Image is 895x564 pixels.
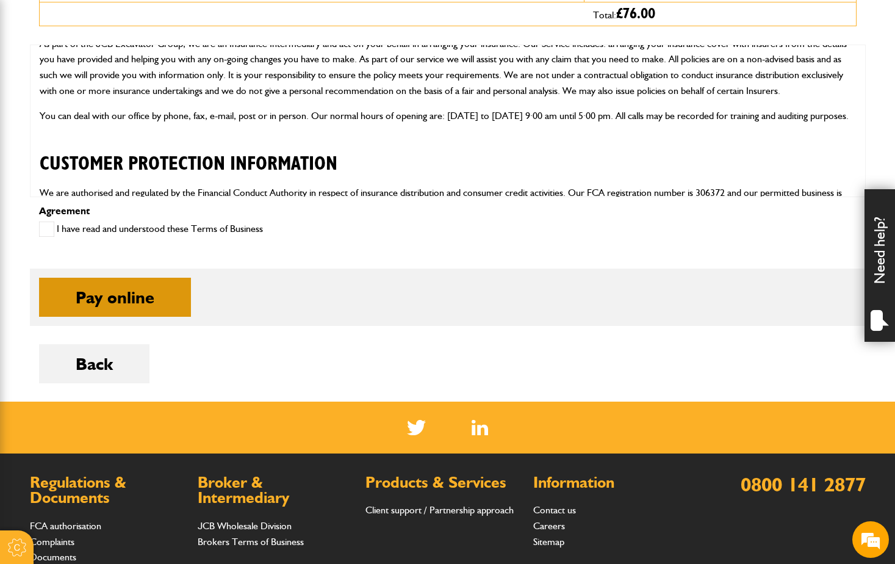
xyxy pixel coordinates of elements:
[533,520,565,532] a: Careers
[40,185,856,247] p: We are authorised and regulated by the Financial Conduct Authority in respect of insurance distri...
[864,189,895,342] div: Need help?
[365,475,521,491] h2: Products & Services
[741,472,866,496] a: 0800 141 2877
[30,551,76,563] a: Documents
[623,7,655,21] span: 76.00
[40,36,856,98] p: As part of the JCB Excavator Group, we are an Insurance Intermediary and act on your behalf in ar...
[39,222,263,237] label: I have read and understood these Terms of Business
[533,504,576,516] a: Contact us
[40,134,856,175] h2: CUSTOMER PROTECTION INFORMATION
[198,475,353,506] h2: Broker & Intermediary
[30,520,101,532] a: FCA authorisation
[40,108,856,124] p: You can deal with our office by phone, fax, e-mail, post or in person. Our normal hours of openin...
[533,536,564,548] a: Sitemap
[472,420,488,435] img: Linked In
[39,278,191,317] button: Pay online
[365,504,514,516] a: Client support / Partnership approach
[584,2,856,26] div: Total:
[472,420,488,435] a: LinkedIn
[198,520,292,532] a: JCB Wholesale Division
[30,475,185,506] h2: Regulations & Documents
[39,206,857,216] p: Agreement
[198,536,304,548] a: Brokers Terms of Business
[533,475,689,491] h2: Information
[616,7,655,21] span: £
[39,344,149,383] button: Back
[30,536,74,548] a: Complaints
[407,420,426,435] img: Twitter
